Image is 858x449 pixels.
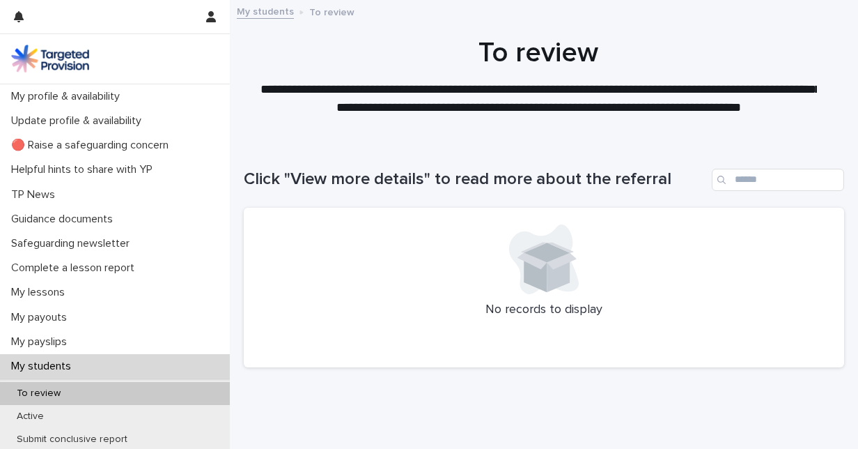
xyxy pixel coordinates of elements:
p: My profile & availability [6,90,131,103]
p: My payslips [6,335,78,349]
p: TP News [6,188,66,201]
p: Submit conclusive report [6,434,139,446]
p: Complete a lesson report [6,261,146,275]
input: Search [712,169,844,191]
p: My students [6,360,82,373]
p: No records to display [260,303,827,318]
p: My lessons [6,286,76,299]
p: Safeguarding newsletter [6,237,141,250]
h1: To review [244,36,834,70]
p: 🔴 Raise a safeguarding concern [6,139,180,152]
p: Guidance documents [6,213,124,226]
h1: Click "View more details" to read more about the referral [244,169,706,190]
p: My payouts [6,311,78,324]
p: To review [6,388,72,399]
a: My students [237,3,294,19]
p: Update profile & availability [6,114,153,128]
p: Active [6,411,55,423]
p: Helpful hints to share with YP [6,163,164,176]
img: M5nRWzHhSzIhMunXDL62 [11,45,89,73]
p: To review [309,3,354,19]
